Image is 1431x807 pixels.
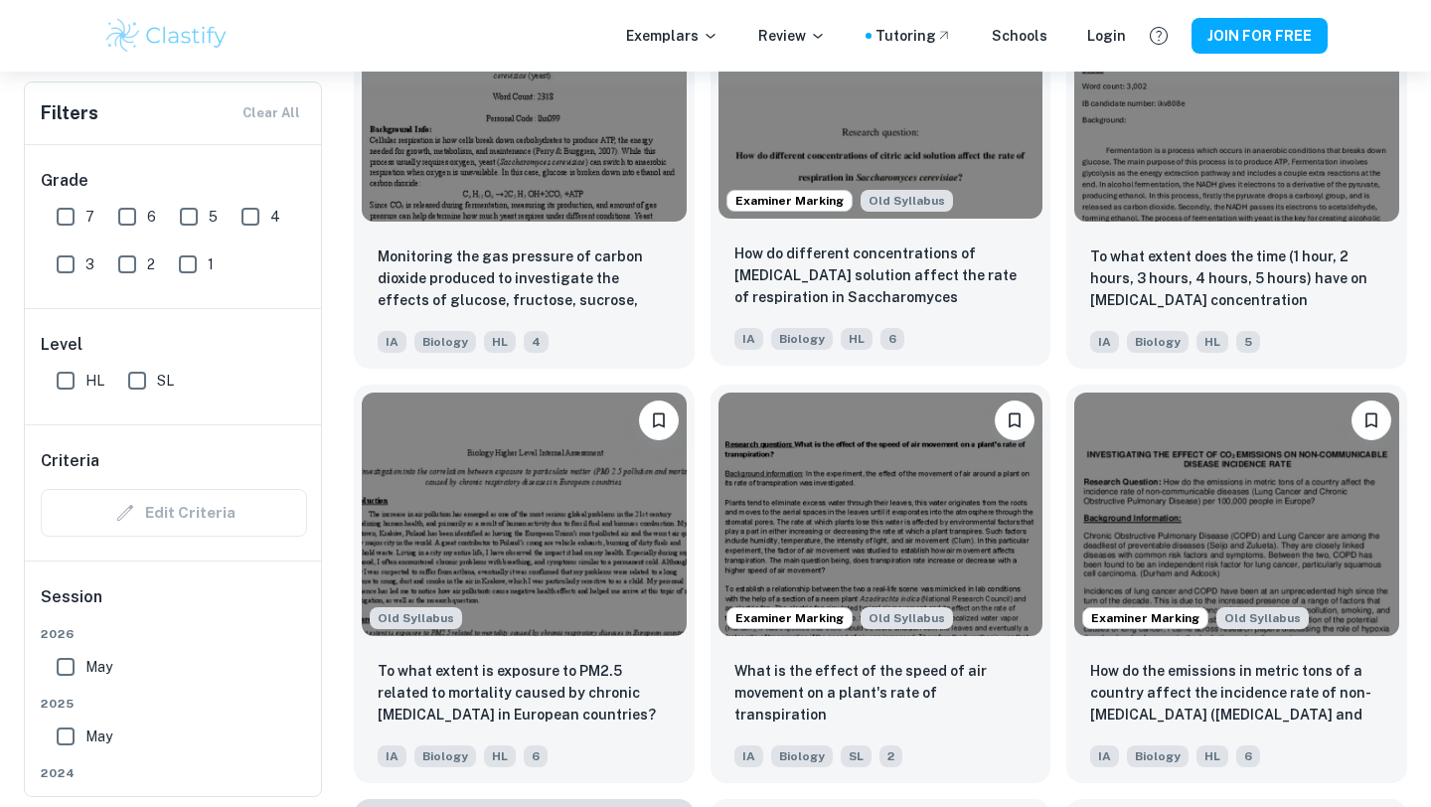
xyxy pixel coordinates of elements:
p: To what extent is exposure to PM2.5 related to mortality caused by chronic respiratory diseases i... [378,660,671,726]
span: Biology [414,331,476,353]
span: 5 [1236,331,1260,353]
span: 2026 [41,625,307,643]
h6: Criteria [41,449,99,473]
span: Old Syllabus [861,607,953,629]
span: 5 [209,206,218,228]
img: Clastify logo [103,16,230,56]
span: IA [1090,745,1119,767]
p: Monitoring the gas pressure of carbon dioxide produced to investigate the effects of glucose, fru... [378,245,671,313]
span: 6 [1236,745,1260,767]
a: Examiner MarkingStarting from the May 2025 session, the Biology IA requirements have changed. It'... [1066,385,1407,783]
a: Tutoring [875,25,952,47]
span: 2 [879,745,902,767]
p: How do the emissions in metric tons of a country affect the incidence rate of non-communicable di... [1090,660,1383,727]
span: IA [378,745,406,767]
span: SL [841,745,872,767]
div: Starting from the May 2025 session, the Biology IA requirements have changed. It's OK to refer to... [370,607,462,629]
img: Biology IA example thumbnail: How do the emissions in metric tons of a [1074,393,1399,636]
span: IA [734,745,763,767]
span: 4 [270,206,280,228]
span: HL [1196,331,1228,353]
span: HL [484,331,516,353]
a: Examiner MarkingStarting from the May 2025 session, the Biology IA requirements have changed. It'... [711,385,1051,783]
h6: Session [41,585,307,625]
img: Biology IA example thumbnail: To what extent is exposure to PM2.5 rela [362,393,687,636]
span: Examiner Marking [727,192,852,210]
span: SL [157,370,174,392]
a: Starting from the May 2025 session, the Biology IA requirements have changed. It's OK to refer to... [354,385,695,783]
span: Old Syllabus [1216,607,1309,629]
button: Help and Feedback [1142,19,1176,53]
span: 6 [880,328,904,350]
a: Login [1087,25,1126,47]
p: To what extent does the time (1 hour, 2 hours, 3 hours, 4 hours, 5 hours) have on ethanol concent... [1090,245,1383,313]
span: Biology [771,745,833,767]
span: Biology [1127,745,1189,767]
h6: Level [41,333,307,357]
span: IA [1090,331,1119,353]
div: Starting from the May 2025 session, the Biology IA requirements have changed. It's OK to refer to... [861,190,953,212]
p: Exemplars [626,25,718,47]
span: 2 [147,253,155,275]
span: IA [378,331,406,353]
span: Biology [771,328,833,350]
span: 6 [524,745,548,767]
p: What is the effect of the speed of air movement on a plant's rate of transpiration [734,660,1028,726]
button: Please log in to bookmark exemplars [639,401,679,440]
span: HL [1196,745,1228,767]
div: Starting from the May 2025 session, the Biology IA requirements have changed. It's OK to refer to... [1216,607,1309,629]
span: Biology [1127,331,1189,353]
span: Biology [414,745,476,767]
span: May [85,726,112,747]
span: Old Syllabus [370,607,462,629]
span: IA [734,328,763,350]
span: 2024 [41,764,307,782]
p: How do different concentrations of citric acid solution affect the rate of respiration in Sacchar... [734,242,1028,310]
span: HL [484,745,516,767]
span: Examiner Marking [727,609,852,627]
p: Review [758,25,826,47]
span: Examiner Marking [1083,609,1207,627]
span: 2025 [41,695,307,713]
span: 4 [524,331,549,353]
div: Criteria filters are unavailable when searching by topic [41,489,307,537]
button: JOIN FOR FREE [1192,18,1328,54]
h6: Grade [41,169,307,193]
a: Schools [992,25,1047,47]
span: 7 [85,206,94,228]
span: May [85,656,112,678]
span: HL [841,328,873,350]
span: HL [85,370,104,392]
span: 3 [85,253,94,275]
span: 1 [208,253,214,275]
button: Please log in to bookmark exemplars [1351,401,1391,440]
img: Biology IA example thumbnail: What is the effect of the speed of air m [718,393,1043,636]
button: Please log in to bookmark exemplars [995,401,1034,440]
h6: Filters [41,99,98,127]
span: 6 [147,206,156,228]
div: Starting from the May 2025 session, the Biology IA requirements have changed. It's OK to refer to... [861,607,953,629]
span: Old Syllabus [861,190,953,212]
